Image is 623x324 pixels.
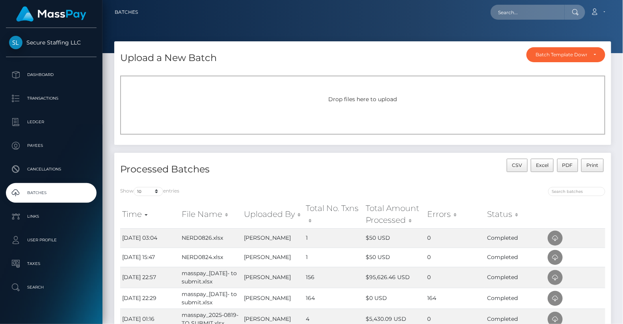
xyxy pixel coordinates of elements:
[425,200,485,228] th: Errors: activate to sort column ascending
[304,200,364,228] th: Total No. Txns: activate to sort column ascending
[512,162,522,168] span: CSV
[115,4,138,20] a: Batches
[9,234,93,246] p: User Profile
[581,159,604,172] button: Print
[6,112,97,132] a: Ledger
[6,230,97,250] a: User Profile
[120,288,180,309] td: [DATE] 22:29
[485,267,546,288] td: Completed
[562,162,573,168] span: PDF
[485,228,546,248] td: Completed
[6,136,97,156] a: Payees
[6,207,97,226] a: Links
[9,116,93,128] p: Ledger
[536,52,587,58] div: Batch Template Download
[6,159,97,179] a: Cancellations
[16,6,86,22] img: MassPay Logo
[180,267,242,288] td: masspay_[DATE]- to submit.xlsx
[485,288,546,309] td: Completed
[134,187,163,196] select: Showentries
[557,159,578,172] button: PDF
[531,159,554,172] button: Excel
[242,267,304,288] td: [PERSON_NAME]
[120,187,179,196] label: Show entries
[364,248,425,267] td: $50 USD
[9,69,93,81] p: Dashboard
[242,248,304,267] td: [PERSON_NAME]
[536,162,549,168] span: Excel
[548,187,605,196] input: Search batches
[364,267,425,288] td: $95,626.46 USD
[180,288,242,309] td: masspay_[DATE]- to submit.xlsx
[587,162,599,168] span: Print
[507,159,528,172] button: CSV
[9,281,93,293] p: Search
[180,228,242,248] td: NERD0826.xlsx
[6,254,97,274] a: Taxes
[304,228,364,248] td: 1
[425,248,485,267] td: 0
[364,288,425,309] td: $0 USD
[485,200,546,228] th: Status: activate to sort column ascending
[329,96,397,103] span: Drop files here to upload
[180,200,242,228] th: File Name: activate to sort column ascending
[9,93,93,104] p: Transactions
[526,47,605,62] button: Batch Template Download
[242,200,304,228] th: Uploaded By: activate to sort column ascending
[120,248,180,267] td: [DATE] 15:47
[242,228,304,248] td: [PERSON_NAME]
[9,36,22,49] img: Secure Staffing LLC
[120,228,180,248] td: [DATE] 03:04
[425,228,485,248] td: 0
[9,187,93,199] p: Batches
[364,228,425,248] td: $50 USD
[242,288,304,309] td: [PERSON_NAME]
[425,267,485,288] td: 0
[6,183,97,203] a: Batches
[9,258,93,270] p: Taxes
[304,267,364,288] td: 156
[120,51,217,65] h4: Upload a New Batch
[304,288,364,309] td: 164
[6,89,97,108] a: Transactions
[6,39,97,46] span: Secure Staffing LLC
[9,140,93,152] p: Payees
[485,248,546,267] td: Completed
[180,248,242,267] td: NERD0824.xlsx
[120,267,180,288] td: [DATE] 22:57
[6,65,97,85] a: Dashboard
[425,288,485,309] td: 164
[9,163,93,175] p: Cancellations
[364,200,425,228] th: Total Amount Processed: activate to sort column ascending
[9,211,93,222] p: Links
[304,248,364,267] td: 1
[6,278,97,297] a: Search
[491,5,565,20] input: Search...
[120,200,180,228] th: Time: activate to sort column ascending
[120,163,357,176] h4: Processed Batches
